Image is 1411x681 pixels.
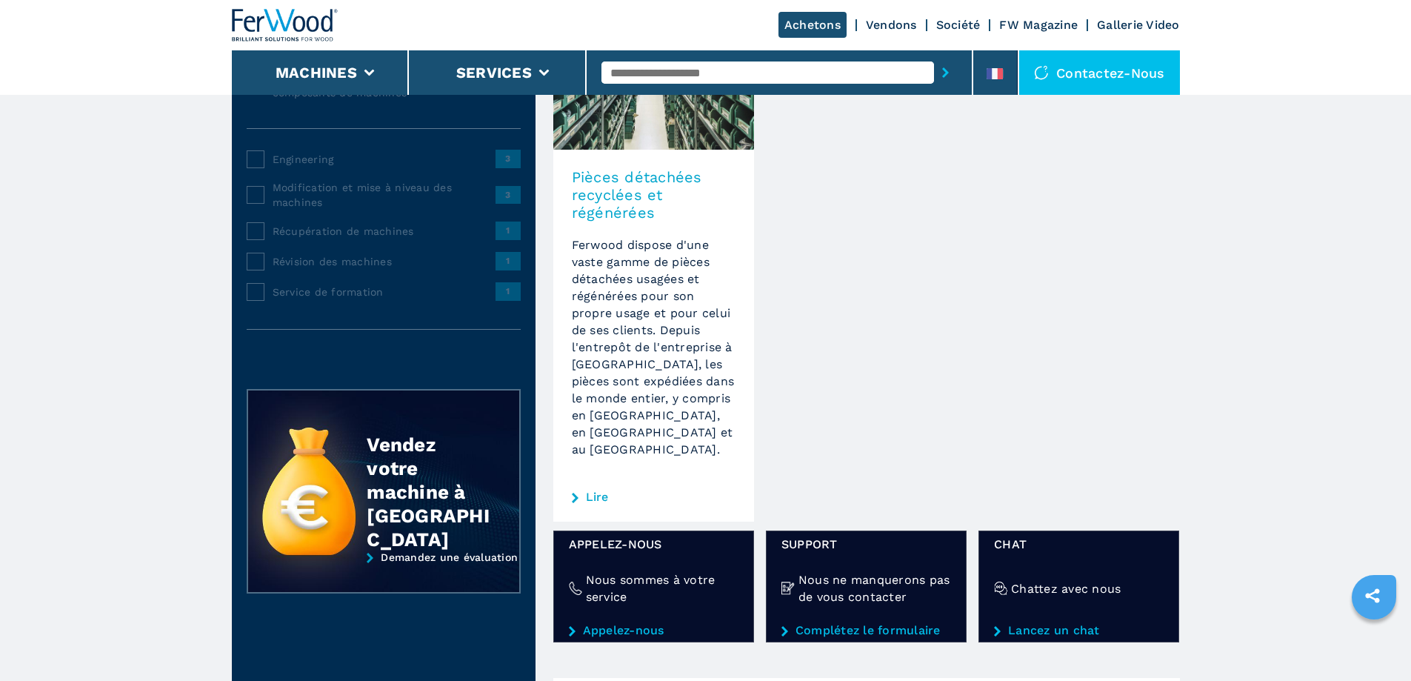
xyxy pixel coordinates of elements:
span: 1 [496,222,521,239]
div: Vendez votre machine à [GEOGRAPHIC_DATA] [367,433,490,551]
button: submit-button [934,56,957,90]
a: Appelez-nous [569,624,738,637]
img: Nous ne manquerons pas de vous contacter [781,582,795,595]
span: Support [781,536,951,553]
a: Complétez le formulaire [781,624,951,637]
span: 3 [496,150,521,167]
a: Lire [586,491,609,503]
span: Service de formation [273,285,496,299]
iframe: Chat [1348,614,1400,670]
a: Gallerie Video [1097,18,1180,32]
button: Machines [276,64,357,82]
span: 1 [496,252,521,270]
a: Vendons [866,18,917,32]
span: Engineering [273,152,496,167]
span: Chat [994,536,1164,553]
span: 3 [496,186,521,204]
: Ferwood dispose d'une vaste gamme de pièces détachées usagées et régénérées pour son propre usage... [572,238,735,456]
a: Société [936,18,981,32]
span: Modification et mise à niveau des machines [273,180,496,210]
h4: Nous ne manquerons pas de vous contacter [798,571,951,605]
a: FW Magazine [999,18,1078,32]
img: Ferwood [232,9,338,41]
a: Demandez une évaluation [247,551,521,605]
button: Services [456,64,532,82]
div: Contactez-nous [1019,50,1180,95]
img: Nous sommes à votre service [569,582,582,595]
img: Chattez avec nous [994,582,1007,595]
a: Achetons [778,12,847,38]
h4: Chattez avec nous [1011,580,1121,597]
a: sharethis [1354,577,1391,614]
span: Récupération de machines [273,224,496,239]
h3: Pièces détachées recyclées et régénérées [572,168,735,222]
span: 1 [496,282,521,300]
span: Révision des machines [273,254,496,269]
h4: Nous sommes à votre service [586,571,738,605]
img: Contactez-nous [1034,65,1049,80]
a: Lancez un chat [994,624,1164,637]
span: Appelez-nous [569,536,738,553]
